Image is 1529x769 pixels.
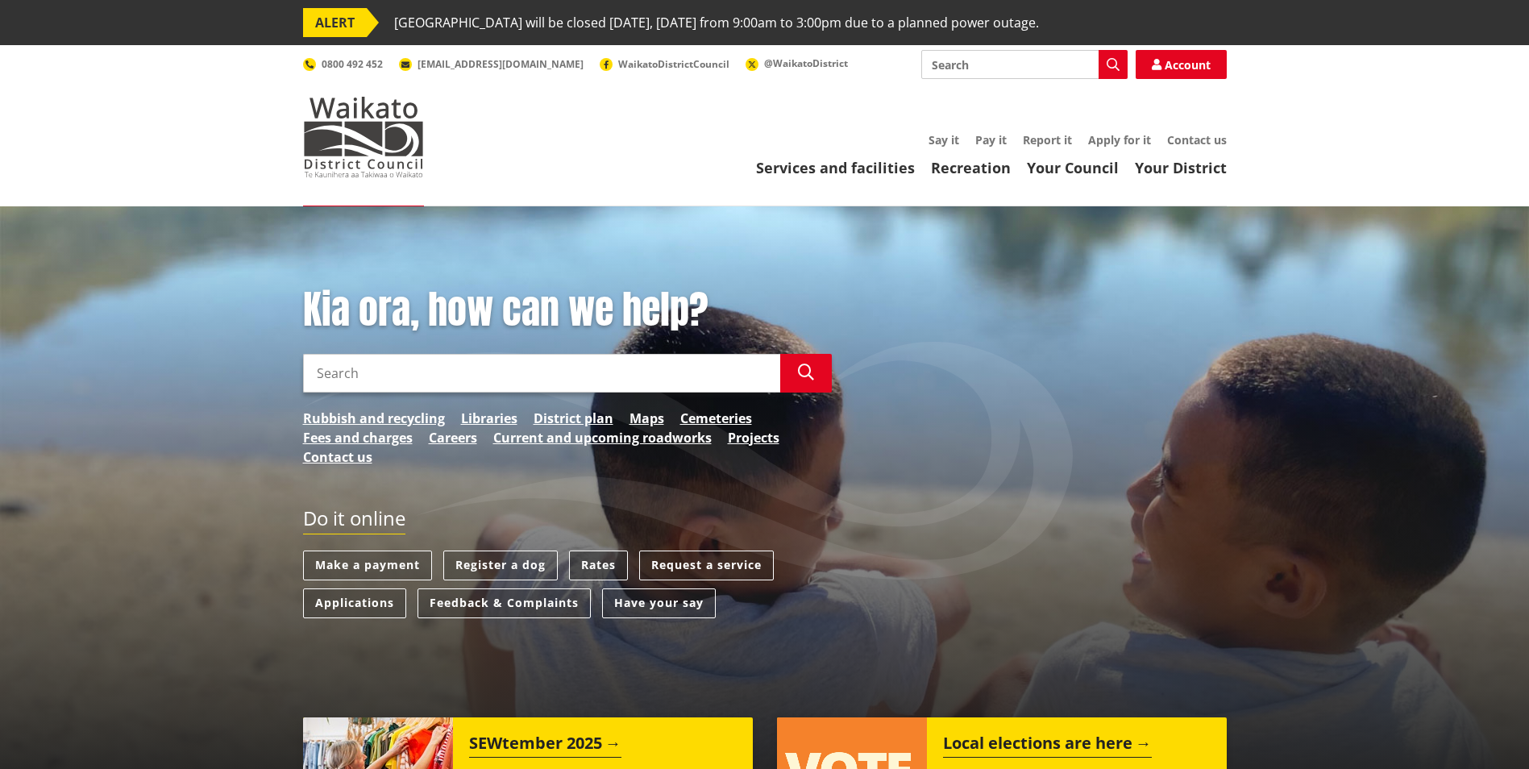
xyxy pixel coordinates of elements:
a: District plan [534,409,613,428]
span: ALERT [303,8,367,37]
a: Request a service [639,551,774,580]
span: @WaikatoDistrict [764,56,848,70]
a: Rates [569,551,628,580]
a: Libraries [461,409,517,428]
a: Account [1136,50,1227,79]
a: Contact us [1167,132,1227,148]
a: Careers [429,428,477,447]
a: Maps [629,409,664,428]
a: [EMAIL_ADDRESS][DOMAIN_NAME] [399,57,584,71]
a: Apply for it [1088,132,1151,148]
a: @WaikatoDistrict [746,56,848,70]
span: WaikatoDistrictCouncil [618,57,729,71]
a: Pay it [975,132,1007,148]
a: Make a payment [303,551,432,580]
h2: Do it online [303,507,405,535]
a: Services and facilities [756,158,915,177]
span: 0800 492 452 [322,57,383,71]
input: Search input [303,354,780,393]
a: Your Council [1027,158,1119,177]
iframe: Messenger Launcher [1455,701,1513,759]
input: Search input [921,50,1128,79]
a: Projects [728,428,779,447]
a: Cemeteries [680,409,752,428]
span: [GEOGRAPHIC_DATA] will be closed [DATE], [DATE] from 9:00am to 3:00pm due to a planned power outage. [394,8,1039,37]
a: Rubbish and recycling [303,409,445,428]
a: Your District [1135,158,1227,177]
a: Fees and charges [303,428,413,447]
a: Current and upcoming roadworks [493,428,712,447]
h2: Local elections are here [943,734,1152,758]
a: WaikatoDistrictCouncil [600,57,729,71]
h1: Kia ora, how can we help? [303,287,832,334]
a: Register a dog [443,551,558,580]
img: Waikato District Council - Te Kaunihera aa Takiwaa o Waikato [303,97,424,177]
a: Feedback & Complaints [418,588,591,618]
a: Applications [303,588,406,618]
span: [EMAIL_ADDRESS][DOMAIN_NAME] [418,57,584,71]
a: Have your say [602,588,716,618]
a: Contact us [303,447,372,467]
a: Recreation [931,158,1011,177]
a: Report it [1023,132,1072,148]
a: 0800 492 452 [303,57,383,71]
h2: SEWtember 2025 [469,734,621,758]
a: Say it [929,132,959,148]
